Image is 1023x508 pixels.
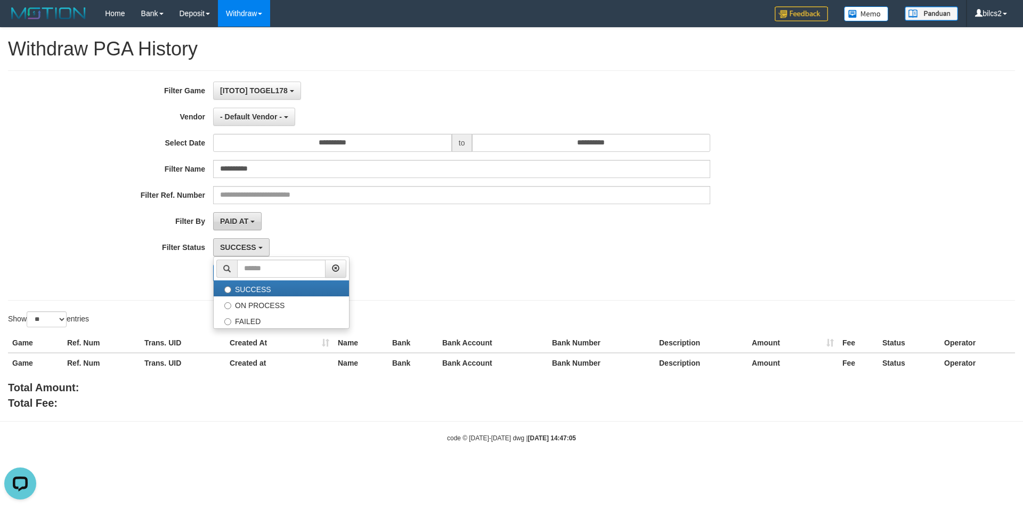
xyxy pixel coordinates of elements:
[214,296,349,312] label: ON PROCESS
[63,333,140,353] th: Ref. Num
[140,353,225,373] th: Trans. UID
[528,434,576,442] strong: [DATE] 14:47:05
[214,280,349,296] label: SUCCESS
[655,353,748,373] th: Description
[748,353,838,373] th: Amount
[224,286,231,293] input: SUCCESS
[905,6,958,21] img: panduan.png
[4,4,36,36] button: Open LiveChat chat widget
[844,6,889,21] img: Button%20Memo.svg
[8,311,89,327] label: Show entries
[548,333,655,353] th: Bank Number
[438,353,548,373] th: Bank Account
[334,333,388,353] th: Name
[548,353,655,373] th: Bank Number
[27,311,67,327] select: Showentries
[213,108,295,126] button: - Default Vendor -
[213,238,270,256] button: SUCCESS
[838,333,878,353] th: Fee
[940,353,1015,373] th: Operator
[334,353,388,373] th: Name
[655,333,748,353] th: Description
[225,333,334,353] th: Created At
[224,318,231,325] input: FAILED
[213,82,301,100] button: [ITOTO] TOGEL178
[940,333,1015,353] th: Operator
[8,397,58,409] b: Total Fee:
[8,38,1015,60] h1: Withdraw PGA History
[878,333,940,353] th: Status
[8,333,63,353] th: Game
[452,134,472,152] span: to
[8,382,79,393] b: Total Amount:
[220,86,288,95] span: [ITOTO] TOGEL178
[224,302,231,309] input: ON PROCESS
[220,243,256,252] span: SUCCESS
[748,333,838,353] th: Amount
[220,112,282,121] span: - Default Vendor -
[8,353,63,373] th: Game
[838,353,878,373] th: Fee
[438,333,548,353] th: Bank Account
[388,333,438,353] th: Bank
[8,5,89,21] img: MOTION_logo.png
[775,6,828,21] img: Feedback.jpg
[388,353,438,373] th: Bank
[225,353,334,373] th: Created at
[63,353,140,373] th: Ref. Num
[878,353,940,373] th: Status
[220,217,248,225] span: PAID AT
[140,333,225,353] th: Trans. UID
[214,312,349,328] label: FAILED
[447,434,576,442] small: code © [DATE]-[DATE] dwg |
[213,212,262,230] button: PAID AT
